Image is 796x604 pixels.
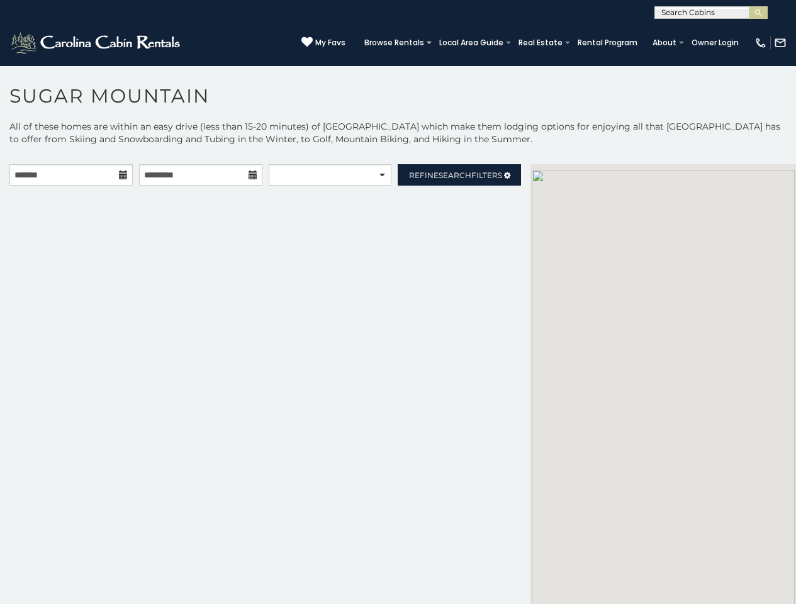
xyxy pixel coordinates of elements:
[439,171,471,180] span: Search
[512,34,569,52] a: Real Estate
[358,34,430,52] a: Browse Rentals
[774,36,787,49] img: mail-regular-white.png
[754,36,767,49] img: phone-regular-white.png
[315,37,345,48] span: My Favs
[646,34,683,52] a: About
[9,30,184,55] img: White-1-2.png
[398,164,521,186] a: RefineSearchFilters
[685,34,745,52] a: Owner Login
[409,171,502,180] span: Refine Filters
[301,36,345,49] a: My Favs
[571,34,644,52] a: Rental Program
[433,34,510,52] a: Local Area Guide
